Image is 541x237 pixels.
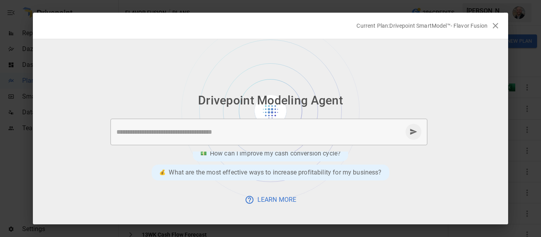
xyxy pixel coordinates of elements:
p: Drivepoint Modeling Agent [198,91,343,109]
p: What are the most effective ways to increase profitability for my business? [169,168,381,177]
p: Current Plan: Drivepoint SmartModel™- Flavor Fusion [356,22,488,30]
p: Learn More [257,195,297,205]
div: 💰What are the most effective ways to increase profitability for my business? [152,165,389,180]
img: Background [181,39,360,200]
div: 💵How can I improve my cash conversion cycle? [193,146,348,161]
div: 💰 [159,168,166,177]
div: 💵 [200,149,207,158]
p: How can I improve my cash conversion cycle? [210,149,341,158]
button: Learn More [239,193,302,207]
